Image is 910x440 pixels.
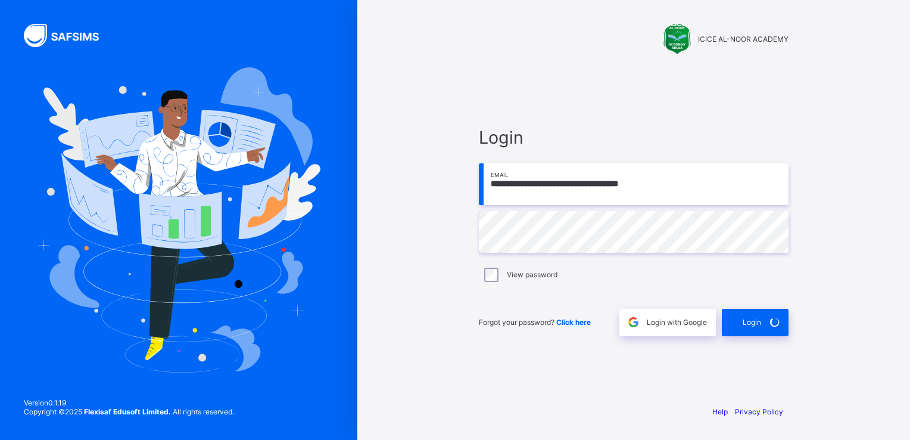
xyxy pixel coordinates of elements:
span: Copyright © 2025 All rights reserved. [24,407,234,416]
img: SAFSIMS Logo [24,24,113,47]
a: Help [712,407,728,416]
span: Login [479,127,789,148]
img: google.396cfc9801f0270233282035f929180a.svg [627,315,640,329]
img: Hero Image [37,67,320,373]
span: ICICE AL-NOOR ACADEMY [698,35,789,44]
a: Click here [556,318,591,327]
span: Login with Google [647,318,707,327]
span: Version 0.1.19 [24,398,234,407]
span: Forgot your password? [479,318,591,327]
strong: Flexisaf Edusoft Limited. [84,407,171,416]
span: Login [743,318,761,327]
a: Privacy Policy [735,407,783,416]
label: View password [507,270,557,279]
